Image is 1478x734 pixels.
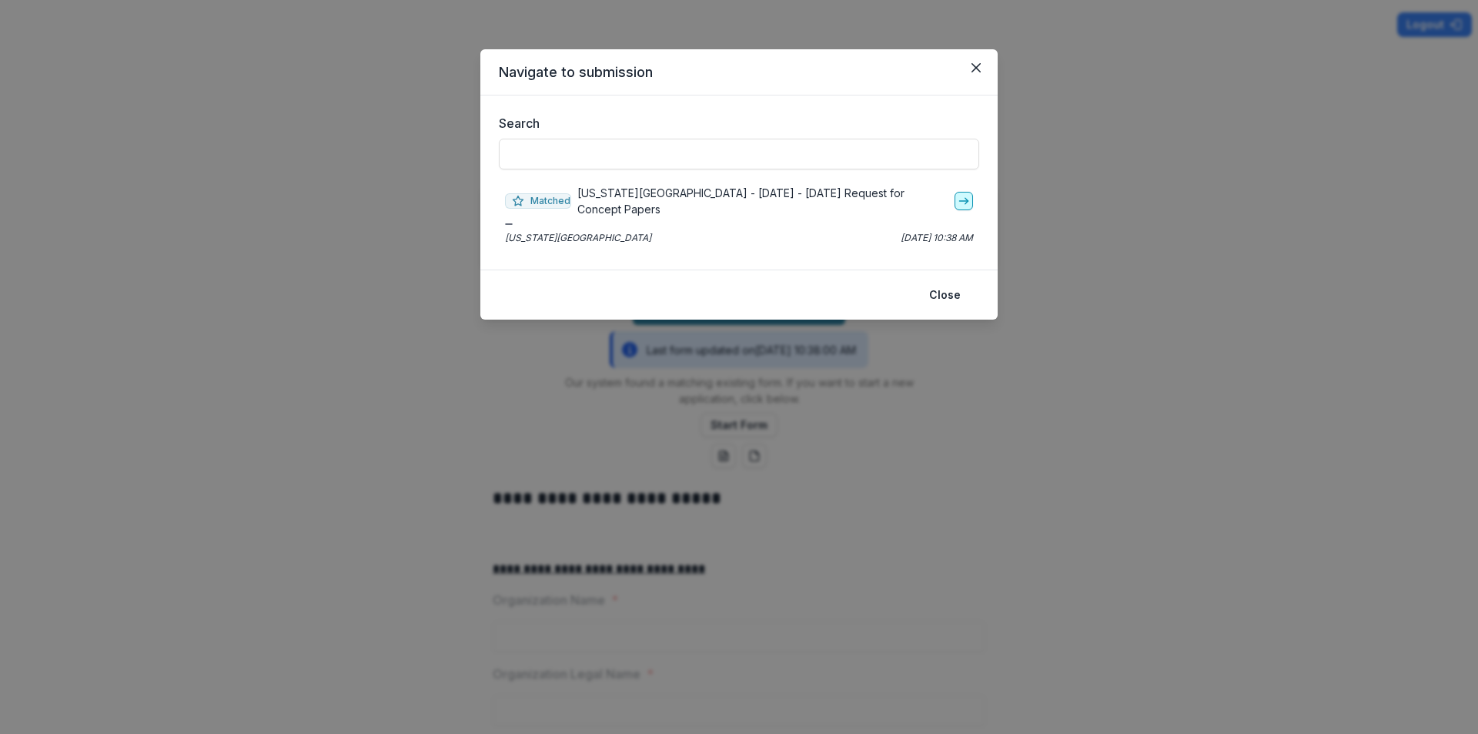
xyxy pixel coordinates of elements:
button: Close [920,283,970,307]
p: [DATE] 10:38 AM [901,231,973,245]
p: [US_STATE][GEOGRAPHIC_DATA] [505,231,651,245]
a: go-to [955,192,973,210]
p: [US_STATE][GEOGRAPHIC_DATA] - [DATE] - [DATE] Request for Concept Papers [577,185,948,217]
button: Close [964,55,988,80]
span: Matched [505,193,571,209]
label: Search [499,114,970,132]
header: Navigate to submission [480,49,998,96]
